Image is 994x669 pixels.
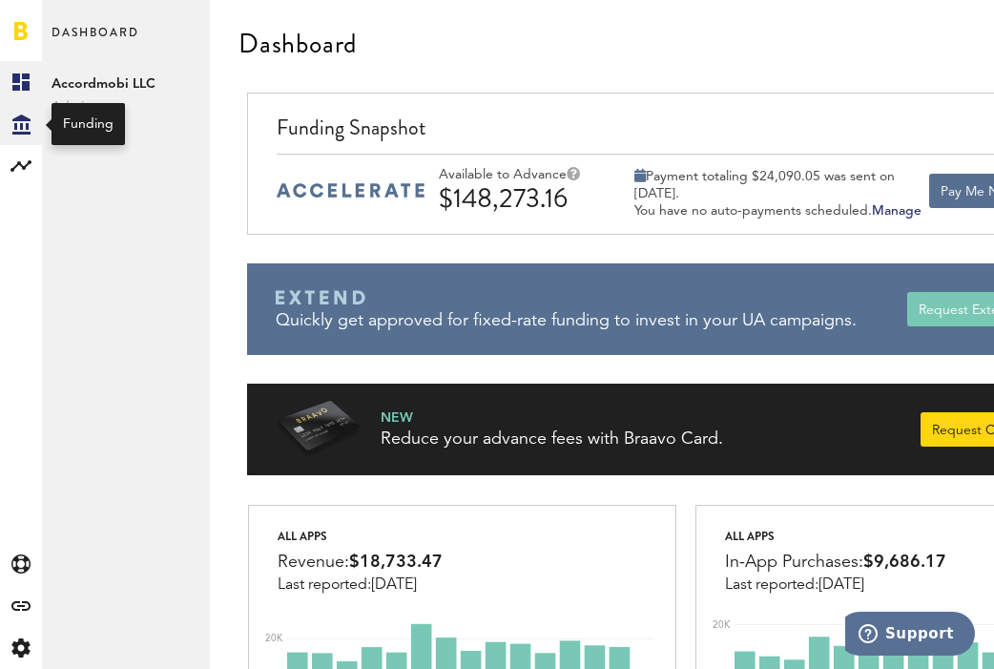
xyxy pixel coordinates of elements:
div: Dashboard [238,29,357,59]
iframe: Opens a widget where you can find more information [845,612,975,659]
img: Braavo Card [276,401,362,458]
span: Admin [52,95,200,118]
img: accelerate-medium-blue-logo.svg [277,183,425,198]
div: Last reported: [278,576,443,594]
div: In-App Purchases: [725,548,946,576]
div: All apps [278,525,443,548]
text: 20K [265,634,283,643]
text: 20K [713,620,731,630]
span: $9,686.17 [863,554,946,571]
div: Quickly get approved for fixed-rate funding to invest in your UA campaigns. [276,309,906,333]
div: Reduce your advance fees with Braavo Card. [381,428,723,451]
div: $148,273.16 [439,183,620,214]
div: Revenue: [278,548,443,576]
div: Funding [63,115,114,134]
div: All apps [725,525,946,548]
span: $18,733.47 [349,554,443,571]
span: Accordmobi LLC [52,73,200,95]
div: Available to Advance [439,167,620,183]
div: You have no auto-payments scheduled. [634,202,928,220]
div: Payment totaling $24,090.05 was sent on [DATE]. [634,168,928,202]
div: NEW [381,408,723,428]
span: [DATE] [371,577,417,593]
div: Last reported: [725,576,946,594]
span: Dashboard [52,21,139,61]
img: Braavo Extend [276,290,365,305]
span: [DATE] [818,577,864,593]
a: Manage [872,204,922,218]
